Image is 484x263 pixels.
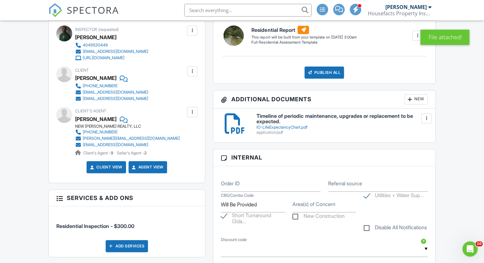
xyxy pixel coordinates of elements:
[256,113,427,124] h6: Timeline of periodic maintenance, upgrades or replacement to be expected.
[385,4,427,10] div: [PERSON_NAME]
[83,130,117,135] div: [PHONE_NUMBER]
[292,201,335,208] label: Area(s) of Concern
[98,27,119,32] span: (requested)
[75,32,116,42] div: [PERSON_NAME]
[75,135,180,142] a: [PERSON_NAME][EMAIL_ADDRESS][DOMAIN_NAME]
[83,136,180,141] div: [PERSON_NAME][EMAIL_ADDRESS][DOMAIN_NAME]
[75,96,148,102] a: [EMAIL_ADDRESS][DOMAIN_NAME]
[75,114,116,124] a: [PERSON_NAME]
[83,49,148,54] div: [EMAIL_ADDRESS][DOMAIN_NAME]
[131,164,164,170] a: Agent View
[75,142,180,148] a: [EMAIL_ADDRESS][DOMAIN_NAME]
[475,241,483,246] span: 10
[462,241,478,257] iframe: Intercom live chat
[328,180,362,187] label: Referral source
[221,180,240,187] label: Order ID
[256,130,427,135] div: application/pdf
[75,73,116,83] div: [PERSON_NAME]
[75,124,185,129] div: NEW [PERSON_NAME] REALTY, LLC
[404,94,428,104] div: New
[251,35,356,40] div: This report will be built from your template on [DATE] 3:00am
[56,211,197,235] li: Service: Residential Inspection
[83,142,148,147] div: [EMAIL_ADDRESS][DOMAIN_NAME]
[106,240,148,252] div: Add Services
[292,213,345,221] label: New Construction
[75,42,148,48] a: 4049530449
[213,149,435,166] h3: Internal
[111,151,113,155] strong: 9
[75,68,89,73] span: Client
[256,125,427,130] div: IO-LifeExpectancyChart.pdf
[89,164,123,170] a: Client View
[251,40,356,45] div: Full Residential Assessment Template
[56,223,134,229] span: Residential Inspection - $300.00
[221,237,247,243] label: Discount code
[83,90,148,95] div: [EMAIL_ADDRESS][DOMAIN_NAME]
[75,55,148,61] a: [URL][DOMAIN_NAME]
[67,3,119,17] span: SPECTORA
[117,151,147,155] span: Seller's Agent -
[49,190,205,206] h3: Services & Add ons
[213,90,435,109] h3: Additional Documents
[83,55,124,60] div: [URL][DOMAIN_NAME]
[364,192,424,200] label: Utilities + Water Supply Active
[221,193,254,198] label: CBS/Combo Code
[75,109,106,113] span: Client's Agent
[251,26,356,34] h6: Residential Report
[364,224,427,232] label: Disable All Notifications
[83,96,148,101] div: [EMAIL_ADDRESS][DOMAIN_NAME]
[305,67,344,79] div: Publish All
[420,30,469,45] div: File attached!
[75,129,180,135] a: [PHONE_NUMBER]
[48,9,119,22] a: SPECTORA
[75,89,148,96] a: [EMAIL_ADDRESS][DOMAIN_NAME]
[48,3,62,17] img: The Best Home Inspection Software - Spectora
[83,83,117,89] div: [PHONE_NUMBER]
[75,27,97,32] span: Inspector
[221,197,285,212] input: CBS/Combo Code
[144,151,147,155] strong: 2
[83,43,108,48] div: 4049530449
[83,151,114,155] span: Client's Agent -
[75,48,148,55] a: [EMAIL_ADDRESS][DOMAIN_NAME]
[256,113,427,135] a: Timeline of periodic maintenance, upgrades or replacement to be expected. IO-LifeExpectancyChart....
[221,212,285,220] label: Short Turnaround (3day<) Due Diligence
[75,83,148,89] a: [PHONE_NUMBER]
[368,10,431,17] div: Housefacts Property Inspections, LLC
[184,4,312,17] input: Search everything...
[292,197,356,212] input: Area(s) of Concern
